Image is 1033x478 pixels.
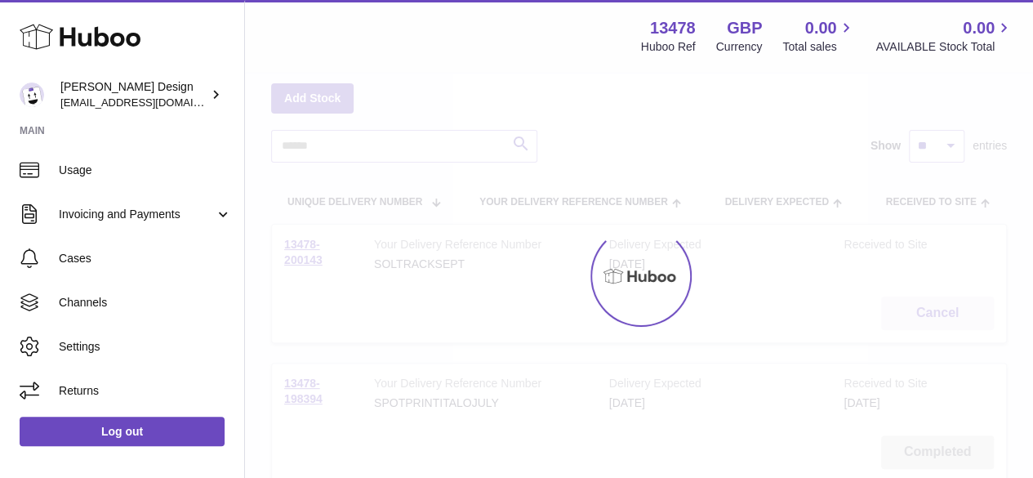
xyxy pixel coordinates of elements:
[59,251,232,266] span: Cases
[727,17,762,39] strong: GBP
[59,295,232,310] span: Channels
[641,39,696,55] div: Huboo Ref
[782,39,855,55] span: Total sales
[20,83,44,107] img: internalAdmin-13478@internal.huboo.com
[59,163,232,178] span: Usage
[59,339,232,355] span: Settings
[60,96,240,109] span: [EMAIL_ADDRESS][DOMAIN_NAME]
[20,417,225,446] a: Log out
[59,207,215,222] span: Invoicing and Payments
[875,39,1013,55] span: AVAILABLE Stock Total
[875,17,1013,55] a: 0.00 AVAILABLE Stock Total
[59,383,232,399] span: Returns
[782,17,855,55] a: 0.00 Total sales
[963,17,995,39] span: 0.00
[650,17,696,39] strong: 13478
[805,17,837,39] span: 0.00
[60,79,207,110] div: [PERSON_NAME] Design
[716,39,763,55] div: Currency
